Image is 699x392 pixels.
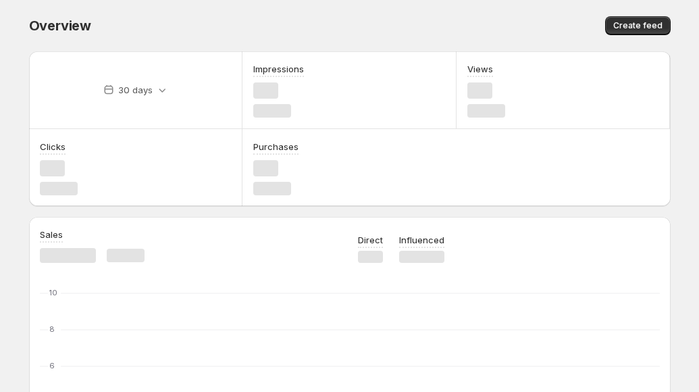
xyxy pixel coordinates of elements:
p: Direct [358,233,383,247]
p: 30 days [118,83,153,97]
span: Create feed [613,20,663,31]
text: 8 [49,324,55,334]
h3: Sales [40,228,63,241]
button: Create feed [605,16,671,35]
h3: Clicks [40,140,66,153]
text: 6 [49,361,55,370]
text: 10 [49,288,57,297]
span: Overview [29,18,91,34]
p: Influenced [399,233,444,247]
h3: Impressions [253,62,304,76]
h3: Purchases [253,140,299,153]
h3: Views [467,62,493,76]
